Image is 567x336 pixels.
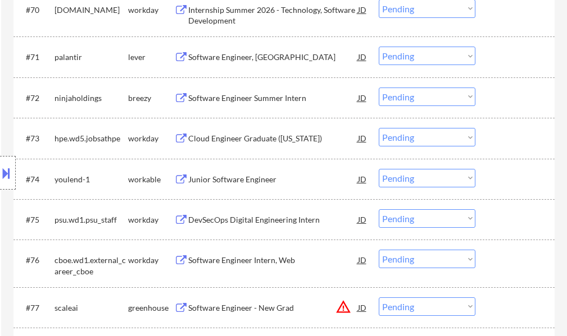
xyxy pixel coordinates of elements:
div: JD [357,47,368,67]
div: scaleai [55,302,128,314]
div: Software Engineer Intern, Web [188,255,358,266]
div: Internship Summer 2026 - Technology, Software Development [188,4,358,26]
div: workday [128,4,174,16]
div: JD [357,128,368,148]
div: #70 [26,4,46,16]
div: JD [357,88,368,108]
div: lever [128,52,174,63]
div: Cloud Engineer Graduate ([US_STATE]) [188,133,358,144]
div: palantir [55,52,128,63]
div: JD [357,169,368,189]
div: DevSecOps Digital Engineering Intern [188,214,358,225]
div: Software Engineer, [GEOGRAPHIC_DATA] [188,52,358,63]
div: JD [357,209,368,229]
div: JD [357,250,368,270]
div: Software Engineer - New Grad [188,302,358,314]
div: Software Engineer Summer Intern [188,93,358,104]
div: #77 [26,302,46,314]
button: warning_amber [335,299,351,315]
div: Junior Software Engineer [188,174,358,185]
div: JD [357,297,368,317]
div: #71 [26,52,46,63]
div: greenhouse [128,302,174,314]
div: [DOMAIN_NAME] [55,4,128,16]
